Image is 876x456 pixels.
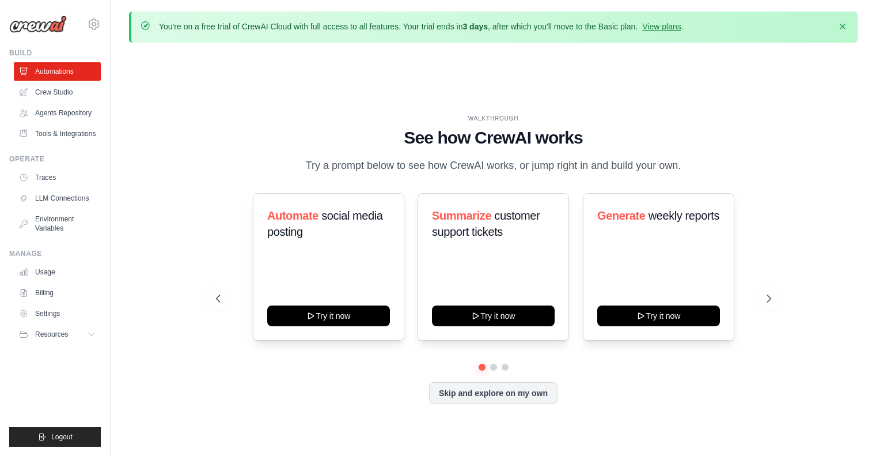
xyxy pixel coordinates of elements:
a: View plans [642,22,681,31]
button: Skip and explore on my own [429,382,558,404]
button: Logout [9,427,101,447]
span: Logout [51,432,73,442]
a: Billing [14,284,101,302]
span: Resources [35,330,68,339]
a: Automations [14,62,101,81]
a: Crew Studio [14,83,101,101]
button: Resources [14,325,101,344]
a: Settings [14,304,101,323]
a: Usage [14,263,101,281]
p: Try a prompt below to see how CrewAI works, or jump right in and build your own. [300,157,687,174]
span: Automate [267,209,318,222]
p: You're on a free trial of CrewAI Cloud with full access to all features. Your trial ends in , aft... [159,21,684,32]
a: Tools & Integrations [14,125,101,143]
div: Build [9,48,101,58]
span: social media posting [267,209,383,238]
button: Try it now [267,306,390,326]
a: LLM Connections [14,189,101,208]
h1: See how CrewAI works [216,127,771,148]
div: Operate [9,154,101,164]
a: Agents Repository [14,104,101,122]
span: Summarize [432,209,491,222]
button: Try it now [597,306,720,326]
a: Environment Variables [14,210,101,238]
div: WALKTHROUGH [216,114,771,123]
div: Manage [9,249,101,258]
img: Logo [9,16,67,33]
span: customer support tickets [432,209,540,238]
span: weekly reports [649,209,719,222]
a: Traces [14,168,101,187]
iframe: Chat Widget [818,401,876,456]
strong: 3 days [462,22,488,31]
button: Try it now [432,306,555,326]
span: Generate [597,209,646,222]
